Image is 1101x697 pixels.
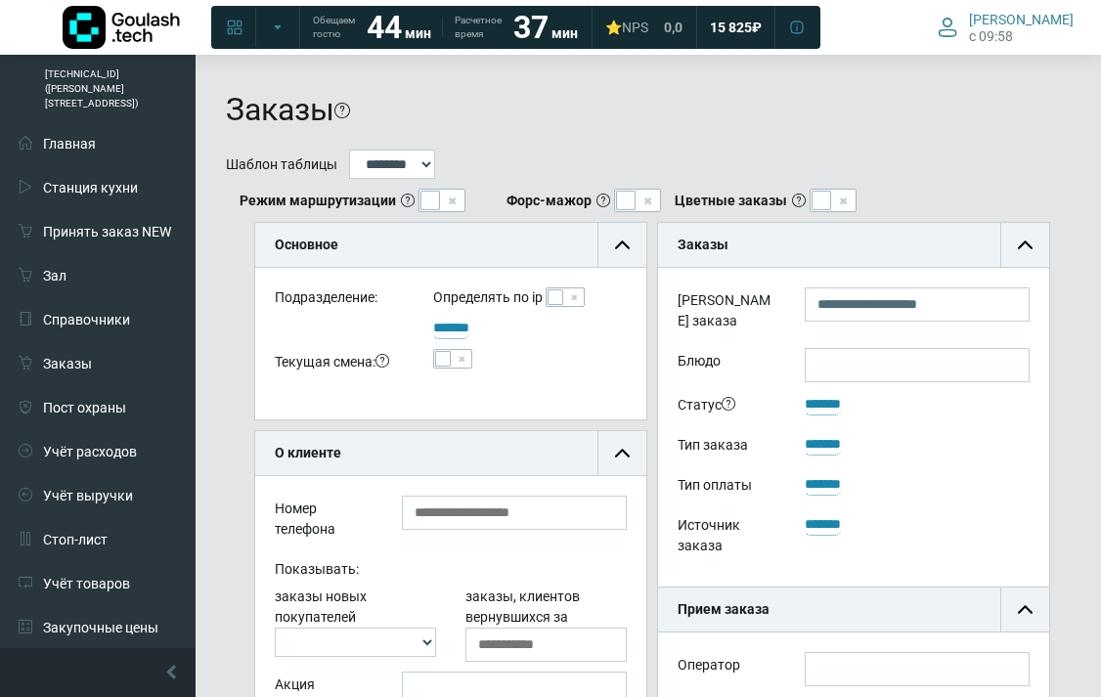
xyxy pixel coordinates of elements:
img: collapse [1018,602,1033,617]
span: c 09:58 [969,28,1013,44]
div: заказы новых покупателей [260,587,451,662]
span: Расчетное время [455,14,502,41]
label: Шаблон таблицы [226,154,337,175]
div: заказы, клиентов вернувшихся за [451,587,641,662]
span: [PERSON_NAME] [969,11,1074,28]
span: ₽ [752,19,762,36]
strong: 37 [513,9,549,46]
a: 15 825 ₽ [698,10,773,45]
span: 15 825 [710,19,752,36]
img: collapse [1018,238,1033,252]
label: Блюдо [663,348,790,382]
span: 0,0 [664,19,683,36]
div: Текущая смена: [260,349,418,379]
b: Прием заказа [678,601,770,617]
b: Режим маршрутизации [240,191,396,211]
span: мин [405,25,431,41]
div: Показывать: [260,556,641,587]
div: Номер телефона [260,496,387,546]
div: Тип заказа [663,432,790,462]
label: [PERSON_NAME] заказа [663,287,790,338]
h1: Заказы [226,91,334,128]
img: Логотип компании Goulash.tech [63,6,180,49]
b: Основное [275,237,338,252]
b: О клиенте [275,445,341,460]
div: Подразделение: [260,287,418,316]
div: ⭐ [605,19,648,36]
b: Заказы [678,237,728,252]
b: Форс-мажор [506,191,592,211]
span: мин [551,25,578,41]
label: Оператор [678,655,740,675]
strong: 44 [367,9,402,46]
button: [PERSON_NAME] c 09:58 [926,7,1085,48]
a: Обещаем гостю 44 мин Расчетное время 37 мин [301,10,590,45]
div: Статус [663,392,790,422]
div: Источник заказа [663,512,790,563]
span: Обещаем гостю [313,14,355,41]
a: ⭐NPS 0,0 [594,10,694,45]
label: Определять по ip [433,287,543,308]
b: Цветные заказы [675,191,787,211]
span: NPS [622,20,648,35]
div: Тип оплаты [663,472,790,502]
img: collapse [615,446,630,460]
img: collapse [615,238,630,252]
